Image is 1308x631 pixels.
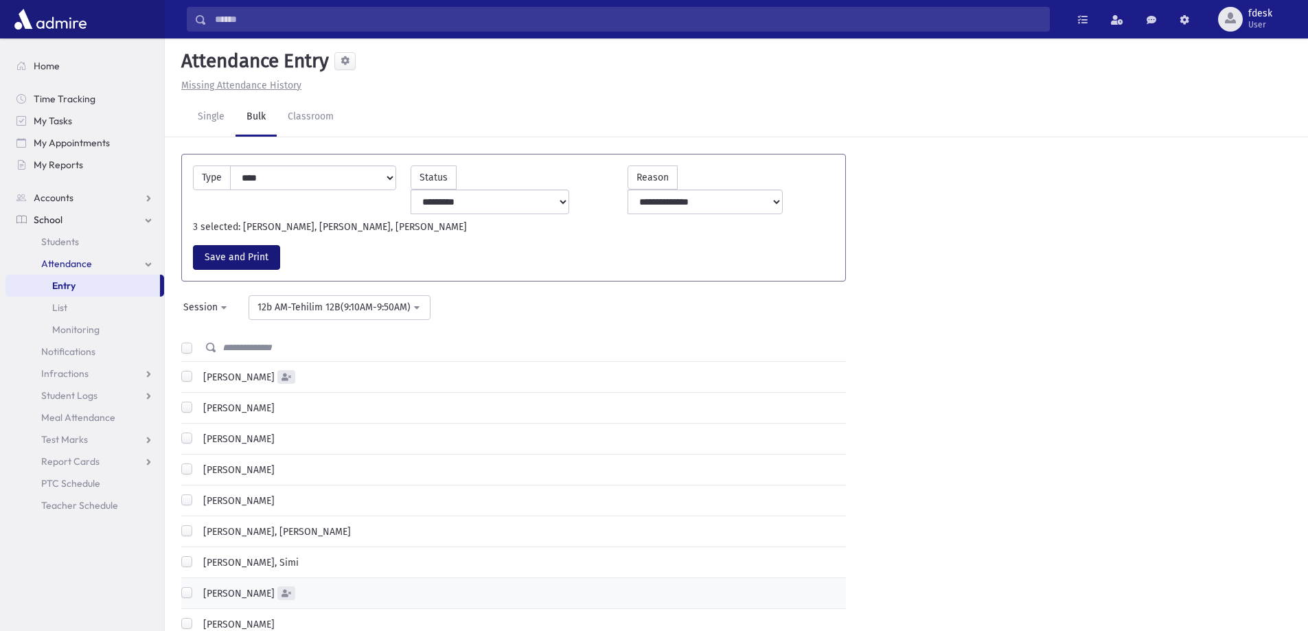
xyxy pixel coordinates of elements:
[41,389,97,402] span: Student Logs
[5,363,164,385] a: Infractions
[174,295,238,320] button: Session
[5,472,164,494] a: PTC Schedule
[628,165,678,190] label: Reason
[41,477,100,490] span: PTC Schedule
[52,301,67,314] span: List
[5,406,164,428] a: Meal Attendance
[5,209,164,231] a: School
[5,55,164,77] a: Home
[5,494,164,516] a: Teacher Schedule
[41,455,100,468] span: Report Cards
[5,231,164,253] a: Students
[193,165,231,190] label: Type
[41,345,95,358] span: Notifications
[34,214,62,226] span: School
[5,428,164,450] a: Test Marks
[193,245,280,270] button: Save and Print
[236,98,277,137] a: Bulk
[198,463,275,477] label: [PERSON_NAME]
[5,450,164,472] a: Report Cards
[198,555,299,570] label: [PERSON_NAME], Simi
[181,80,301,91] u: Missing Attendance History
[5,385,164,406] a: Student Logs
[34,159,83,171] span: My Reports
[198,370,275,385] label: [PERSON_NAME]
[41,499,118,512] span: Teacher Schedule
[41,257,92,270] span: Attendance
[34,192,73,204] span: Accounts
[5,88,164,110] a: Time Tracking
[186,220,841,234] div: 3 selected: [PERSON_NAME], [PERSON_NAME], [PERSON_NAME]
[41,236,79,248] span: Students
[41,411,115,424] span: Meal Attendance
[5,132,164,154] a: My Appointments
[198,401,275,415] label: [PERSON_NAME]
[176,49,329,73] h5: Attendance Entry
[5,110,164,132] a: My Tasks
[41,367,89,380] span: Infractions
[257,300,411,314] div: 12b AM-Tehilim 12B(9:10AM-9:50AM)
[277,98,345,137] a: Classroom
[183,300,218,314] div: Session
[52,279,76,292] span: Entry
[34,93,95,105] span: Time Tracking
[5,297,164,319] a: List
[5,275,160,297] a: Entry
[34,60,60,72] span: Home
[187,98,236,137] a: Single
[5,154,164,176] a: My Reports
[5,253,164,275] a: Attendance
[198,525,351,539] label: [PERSON_NAME], [PERSON_NAME]
[1248,19,1272,30] span: User
[34,137,110,149] span: My Appointments
[5,341,164,363] a: Notifications
[11,5,90,33] img: AdmirePro
[52,323,100,336] span: Monitoring
[41,433,88,446] span: Test Marks
[207,7,1049,32] input: Search
[198,432,275,446] label: [PERSON_NAME]
[198,586,275,601] label: [PERSON_NAME]
[34,115,72,127] span: My Tasks
[1248,8,1272,19] span: fdesk
[5,187,164,209] a: Accounts
[411,165,457,190] label: Status
[198,494,275,508] label: [PERSON_NAME]
[249,295,431,320] button: 12b AM-Tehilim 12B(9:10AM-9:50AM)
[176,80,301,91] a: Missing Attendance History
[5,319,164,341] a: Monitoring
